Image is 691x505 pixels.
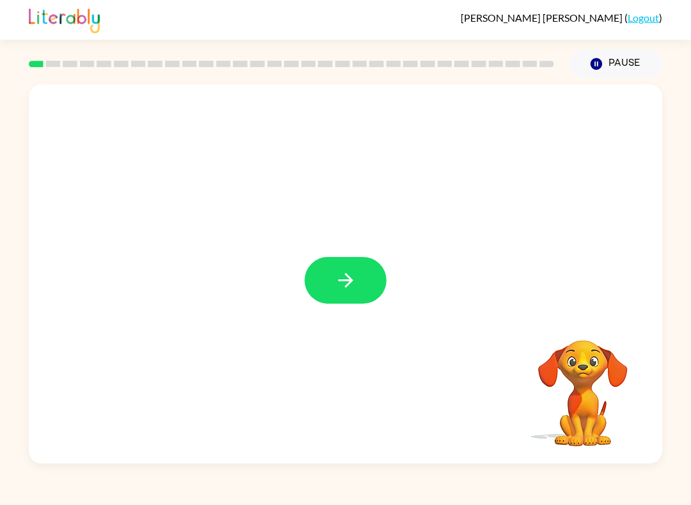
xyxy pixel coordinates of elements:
[29,5,100,33] img: Literably
[628,12,659,24] a: Logout
[519,320,647,448] video: Your browser must support playing .mp4 files to use Literably. Please try using another browser.
[461,12,662,24] div: ( )
[569,49,662,79] button: Pause
[461,12,624,24] span: [PERSON_NAME] [PERSON_NAME]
